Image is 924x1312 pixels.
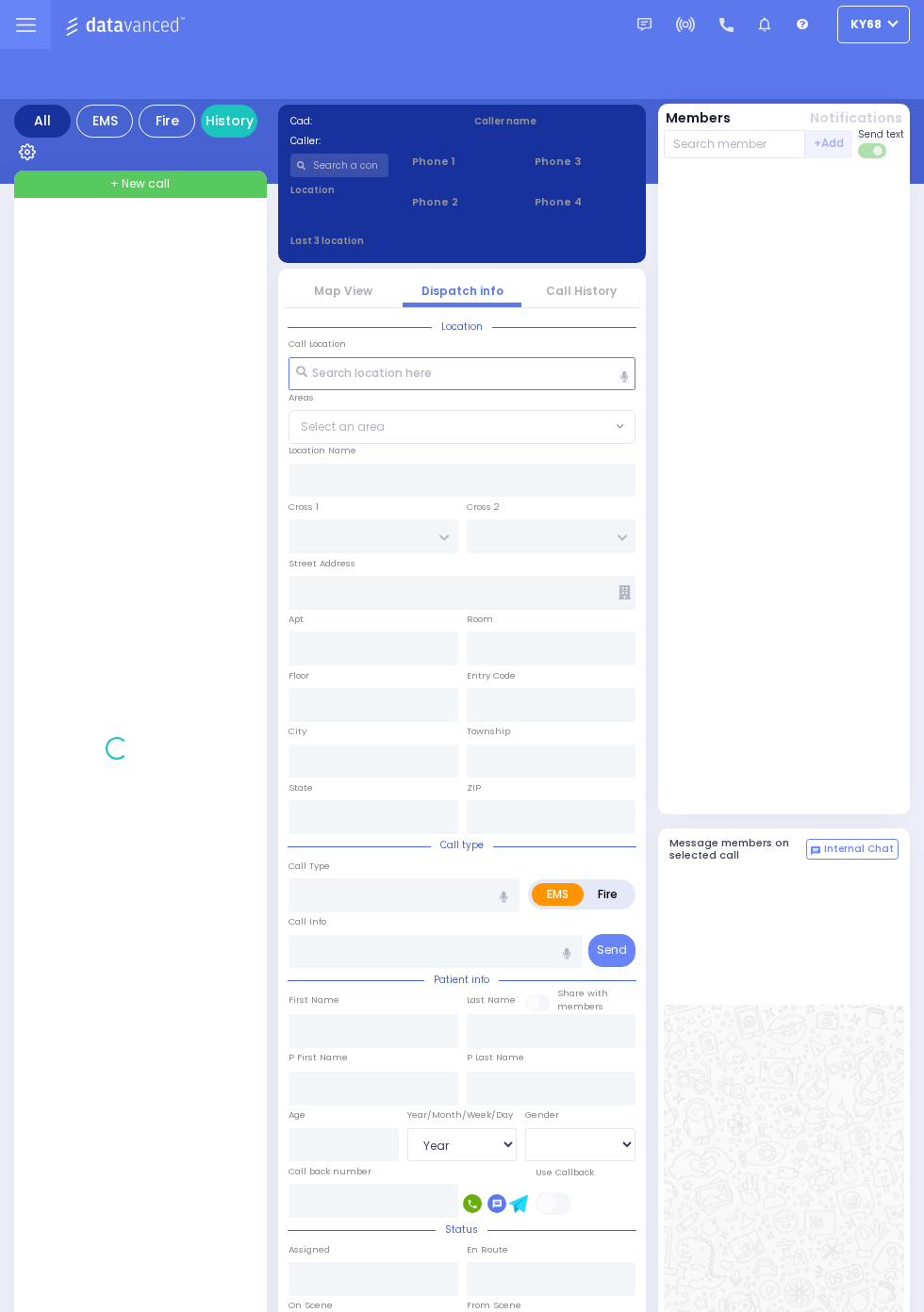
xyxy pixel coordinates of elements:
[669,837,807,861] h5: Message members on selected call
[110,175,170,192] span: + New call
[588,934,635,967] button: Send
[858,127,904,141] span: Send text
[806,839,899,860] button: Internal Chat
[431,838,493,852] span: Call type
[14,105,71,138] div: All
[557,987,608,999] small: Share with
[536,1166,594,1179] label: Use Callback
[467,669,516,682] label: Entry Code
[532,883,584,906] label: EMS
[436,1222,487,1237] span: Status
[289,993,339,1007] label: First Name
[289,391,314,404] label: Areas
[290,234,463,248] label: Last 3 location
[289,1165,371,1178] label: Call back number
[412,194,511,210] span: Phone 2
[289,337,346,351] label: Call Location
[314,283,372,299] a: Map View
[407,1108,518,1122] div: Year/Month/Week/Day
[535,194,634,210] span: Phone 4
[289,1299,333,1312] label: On Scene
[76,105,133,138] div: EMS
[432,320,492,334] span: Location
[664,130,806,158] input: Search member
[557,1000,603,1012] span: members
[290,154,389,177] input: Search a contact
[289,1108,305,1122] label: Age
[474,114,635,128] label: Caller name
[424,973,499,987] span: Patient info
[289,557,355,570] label: Street Address
[289,860,330,873] label: Call Type
[289,613,304,626] label: Apt
[811,846,820,856] img: comment-alt.png
[289,725,306,738] label: City
[467,1051,524,1064] label: P Last Name
[837,6,910,43] button: ky68
[467,613,493,626] label: Room
[666,108,731,128] button: Members
[467,1299,521,1312] label: From Scene
[467,781,481,795] label: ZIP
[301,418,385,435] span: Select an area
[637,18,652,32] img: message.svg
[467,725,510,738] label: Township
[289,915,326,928] label: Call Info
[824,843,894,856] span: Internal Chat
[412,154,511,170] span: Phone 1
[289,781,313,795] label: State
[201,105,257,138] a: History
[619,585,631,599] span: Other building occupants
[289,1243,330,1256] label: Assigned
[467,993,516,1007] label: Last Name
[289,500,319,514] label: Cross 1
[850,16,882,33] span: ky68
[289,669,309,682] label: Floor
[290,183,389,197] label: Location
[583,883,633,906] label: Fire
[421,283,503,299] a: Dispatch info
[289,357,635,391] input: Search location here
[467,1243,508,1256] label: En Route
[290,134,451,148] label: Caller:
[546,283,617,299] a: Call History
[810,108,902,128] button: Notifications
[290,114,451,128] label: Cad:
[289,1051,348,1064] label: P First Name
[525,1108,559,1122] label: Gender
[858,141,888,160] label: Turn off text
[65,13,190,37] img: Logo
[467,500,500,514] label: Cross 2
[535,154,634,170] span: Phone 3
[139,105,195,138] div: Fire
[289,444,356,457] label: Location Name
